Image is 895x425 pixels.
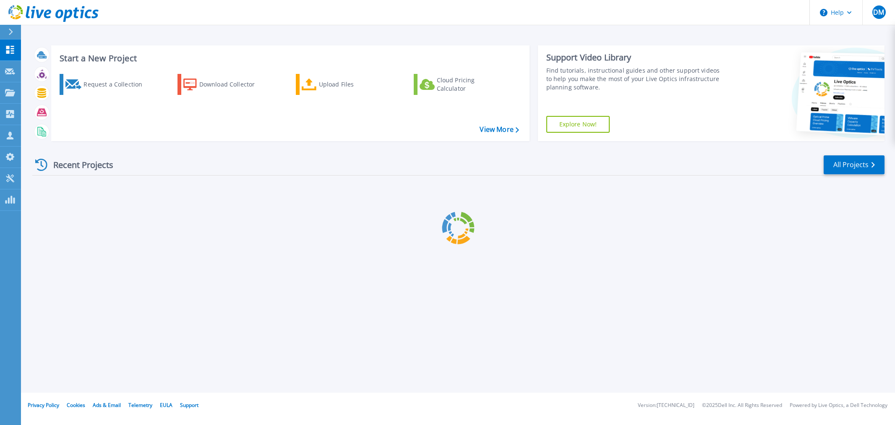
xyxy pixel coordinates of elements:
div: Download Collector [199,76,266,93]
a: Explore Now! [546,116,610,133]
div: Recent Projects [32,155,125,175]
a: Ads & Email [93,401,121,409]
a: View More [480,126,519,134]
h3: Start a New Project [60,54,519,63]
div: Cloud Pricing Calculator [437,76,504,93]
li: Powered by Live Optics, a Dell Technology [790,403,887,408]
div: Find tutorials, instructional guides and other support videos to help you make the most of your L... [546,66,724,92]
a: Privacy Policy [28,401,59,409]
a: Upload Files [296,74,389,95]
span: DM [873,9,884,16]
a: Support [180,401,198,409]
div: Request a Collection [83,76,151,93]
a: EULA [160,401,172,409]
li: Version: [TECHNICAL_ID] [638,403,694,408]
a: Download Collector [177,74,271,95]
a: Telemetry [128,401,152,409]
li: © 2025 Dell Inc. All Rights Reserved [702,403,782,408]
a: All Projects [824,155,885,174]
div: Upload Files [319,76,386,93]
a: Request a Collection [60,74,153,95]
a: Cloud Pricing Calculator [414,74,507,95]
a: Cookies [67,401,85,409]
div: Support Video Library [546,52,724,63]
